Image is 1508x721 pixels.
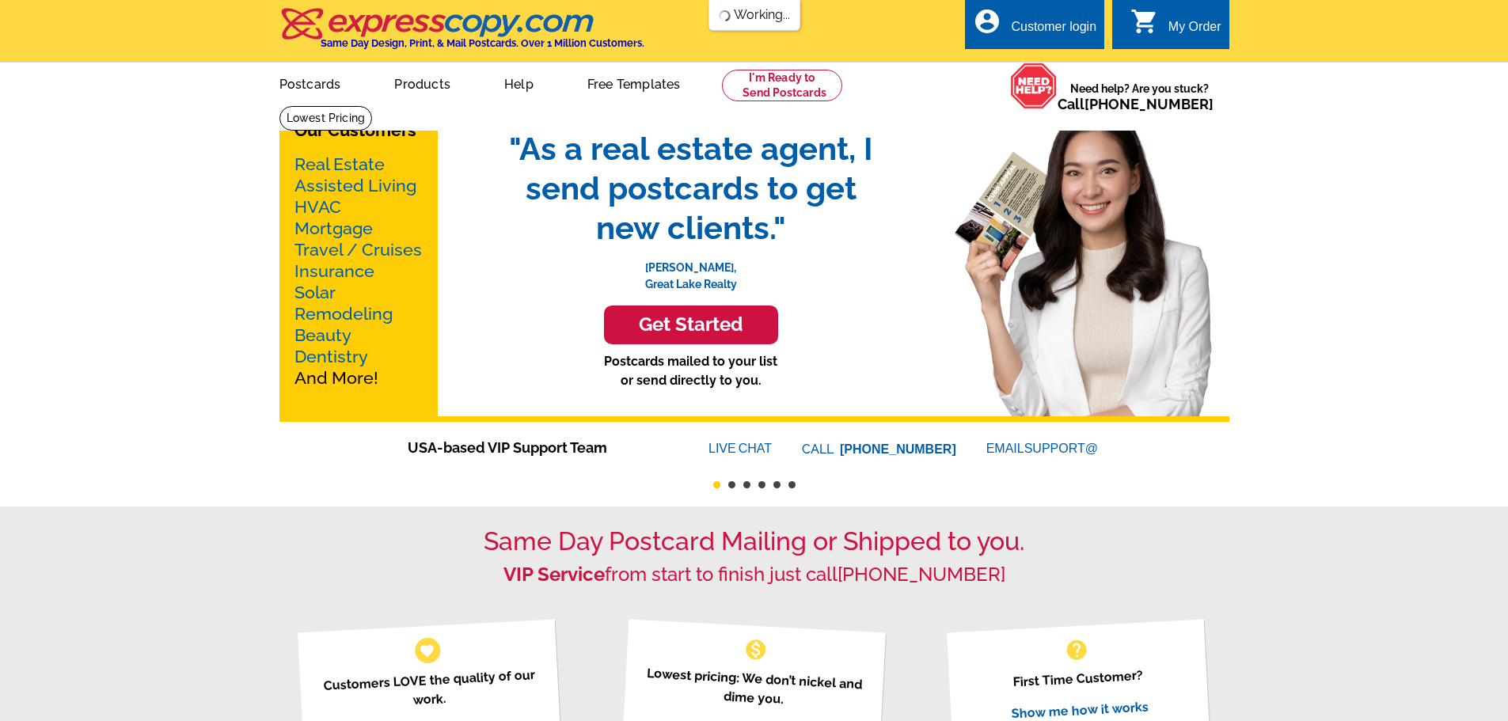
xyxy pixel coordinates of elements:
[279,564,1229,586] h2: from start to finish just call
[986,442,1100,455] a: EMAILSUPPORT@
[758,481,765,488] button: 4 of 6
[1058,81,1221,112] span: Need help? Are you stuck?
[279,19,644,49] a: Same Day Design, Print, & Mail Postcards. Over 1 Million Customers.
[294,347,368,366] a: Dentistry
[708,439,739,458] font: LIVE
[743,481,750,488] button: 3 of 6
[1168,20,1221,42] div: My Order
[419,642,435,658] span: favorite
[713,481,720,488] button: 1 of 6
[838,563,1005,586] a: [PHONE_NUMBER]
[973,17,1096,37] a: account_circle Customer login
[294,218,373,238] a: Mortgage
[802,440,836,459] font: CALL
[254,64,367,101] a: Postcards
[728,481,735,488] button: 2 of 6
[642,663,866,713] p: Lowest pricing: We don’t nickel and dime you.
[493,129,889,248] span: "As a real estate agent, I send postcards to get new clients."
[479,64,559,101] a: Help
[1130,7,1159,36] i: shopping_cart
[294,283,336,302] a: Solar
[718,9,731,22] img: loading...
[294,154,423,389] p: And More!
[1024,439,1100,458] font: SUPPORT@
[788,481,796,488] button: 6 of 6
[840,442,956,456] a: [PHONE_NUMBER]
[743,637,769,662] span: monetization_on
[294,154,385,174] a: Real Estate
[294,176,416,195] a: Assisted Living
[493,248,889,293] p: [PERSON_NAME], Great Lake Realty
[279,526,1229,556] h1: Same Day Postcard Mailing or Shipped to you.
[1010,63,1058,109] img: help
[369,64,476,101] a: Products
[408,437,661,458] span: USA-based VIP Support Team
[562,64,706,101] a: Free Templates
[294,197,341,217] a: HVAC
[1011,20,1096,42] div: Customer login
[1011,699,1149,721] a: Show me how it works
[503,563,605,586] strong: VIP Service
[493,305,889,344] a: Get Started
[294,325,351,345] a: Beauty
[1130,17,1221,37] a: shopping_cart My Order
[708,442,772,455] a: LIVECHAT
[493,352,889,390] p: Postcards mailed to your list or send directly to you.
[967,663,1190,694] p: First Time Customer?
[973,7,1001,36] i: account_circle
[294,240,422,260] a: Travel / Cruises
[294,304,393,324] a: Remodeling
[624,313,758,336] h3: Get Started
[317,665,541,715] p: Customers LOVE the quality of our work.
[1084,96,1214,112] a: [PHONE_NUMBER]
[321,37,644,49] h4: Same Day Design, Print, & Mail Postcards. Over 1 Million Customers.
[294,261,374,281] a: Insurance
[1064,637,1089,662] span: help
[1058,96,1214,112] span: Call
[773,481,781,488] button: 5 of 6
